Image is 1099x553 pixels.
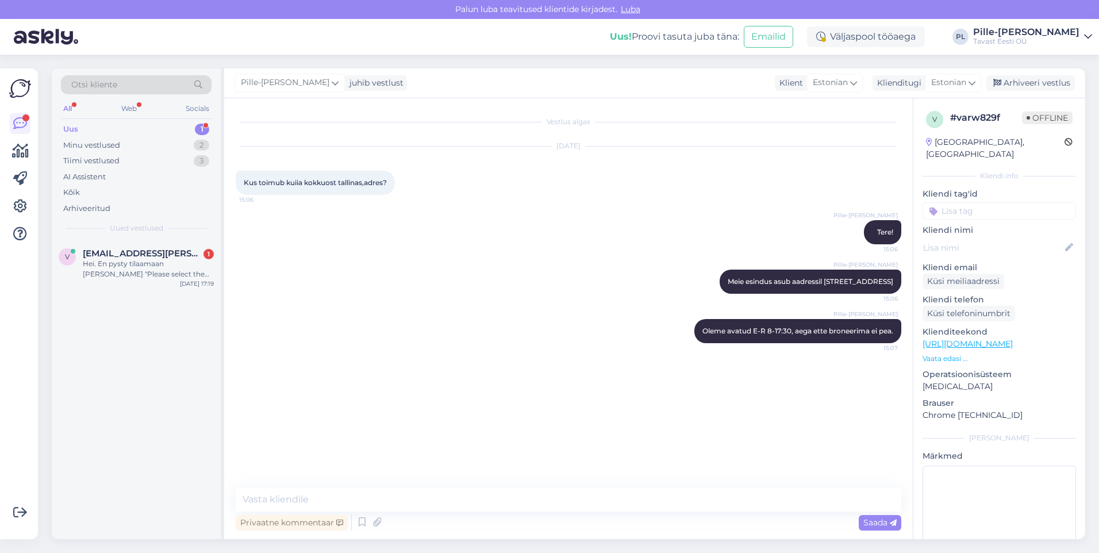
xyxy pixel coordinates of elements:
div: AI Assistent [63,171,106,183]
a: Pille-[PERSON_NAME]Tavast Eesti OÜ [973,28,1092,46]
img: Askly Logo [9,78,31,99]
div: Vestlus algas [236,117,901,127]
button: Emailid [744,26,793,48]
div: [PERSON_NAME] [923,433,1076,443]
b: Uus! [610,31,632,42]
span: Pille-[PERSON_NAME] [833,310,898,318]
div: [DATE] [236,141,901,151]
span: v [932,115,937,124]
p: Kliendi tag'id [923,188,1076,200]
p: Vaata edasi ... [923,354,1076,364]
div: Küsi meiliaadressi [923,274,1004,289]
span: 15:06 [855,245,898,254]
span: 15:06 [239,195,282,204]
div: PL [952,29,969,45]
p: Chrome [TECHNICAL_ID] [923,409,1076,421]
div: All [61,101,74,116]
div: 3 [194,155,209,167]
span: Luba [617,4,644,14]
span: Estonian [813,76,848,89]
p: Kliendi email [923,262,1076,274]
span: 15:06 [855,294,898,303]
div: Arhiveeri vestlus [986,75,1075,91]
span: Offline [1022,112,1073,124]
div: [DATE] 17:19 [180,279,214,288]
div: Privaatne kommentaar [236,515,348,531]
div: Arhiveeritud [63,203,110,214]
div: 1 [195,124,209,135]
div: 1 [203,249,214,259]
p: Klienditeekond [923,326,1076,338]
p: Brauser [923,397,1076,409]
span: Otsi kliente [71,79,117,91]
span: Pille-[PERSON_NAME] [241,76,329,89]
span: Pille-[PERSON_NAME] [833,211,898,220]
span: Pille-[PERSON_NAME] [833,260,898,269]
div: Uus [63,124,78,135]
span: Uued vestlused [110,223,163,233]
div: Minu vestlused [63,140,120,151]
span: Meie esindus asub aadressil [STREET_ADDRESS] [728,277,893,286]
input: Lisa tag [923,202,1076,220]
div: [GEOGRAPHIC_DATA], [GEOGRAPHIC_DATA] [926,136,1065,160]
p: Kliendi nimi [923,224,1076,236]
div: # varw829f [950,111,1022,125]
span: v [65,252,70,261]
p: Operatsioonisüsteem [923,368,1076,381]
span: Kus toimub kuiia kokkuost tallinas,adres? [244,178,387,187]
div: Küsi telefoninumbrit [923,306,1015,321]
span: Estonian [931,76,966,89]
div: juhib vestlust [345,77,404,89]
div: Klienditugi [873,77,921,89]
div: Kõik [63,187,80,198]
div: Tavast Eesti OÜ [973,37,1079,46]
a: [URL][DOMAIN_NAME] [923,339,1013,349]
div: Pille-[PERSON_NAME] [973,28,1079,37]
div: Proovi tasuta juba täna: [610,30,739,44]
div: Väljaspool tööaega [807,26,925,47]
span: Saada [863,517,897,528]
span: ville.polojarvi@schott.com [83,248,202,259]
div: Web [119,101,139,116]
span: 15:07 [855,344,898,352]
p: Märkmed [923,450,1076,462]
div: Tiimi vestlused [63,155,120,167]
p: Kliendi telefon [923,294,1076,306]
span: Tere! [877,228,893,236]
span: Oleme avatud E-R 8-17:30, aega ette broneerima ei pea. [702,327,893,335]
div: Kliendi info [923,171,1076,181]
div: 2 [194,140,209,151]
div: Socials [183,101,212,116]
div: Klient [775,77,803,89]
p: [MEDICAL_DATA] [923,381,1076,393]
input: Lisa nimi [923,241,1063,254]
div: Hei. En pysty tilaamaan [PERSON_NAME] "Please select the pickup point". Toimituspistettä ei kuite... [83,259,214,279]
